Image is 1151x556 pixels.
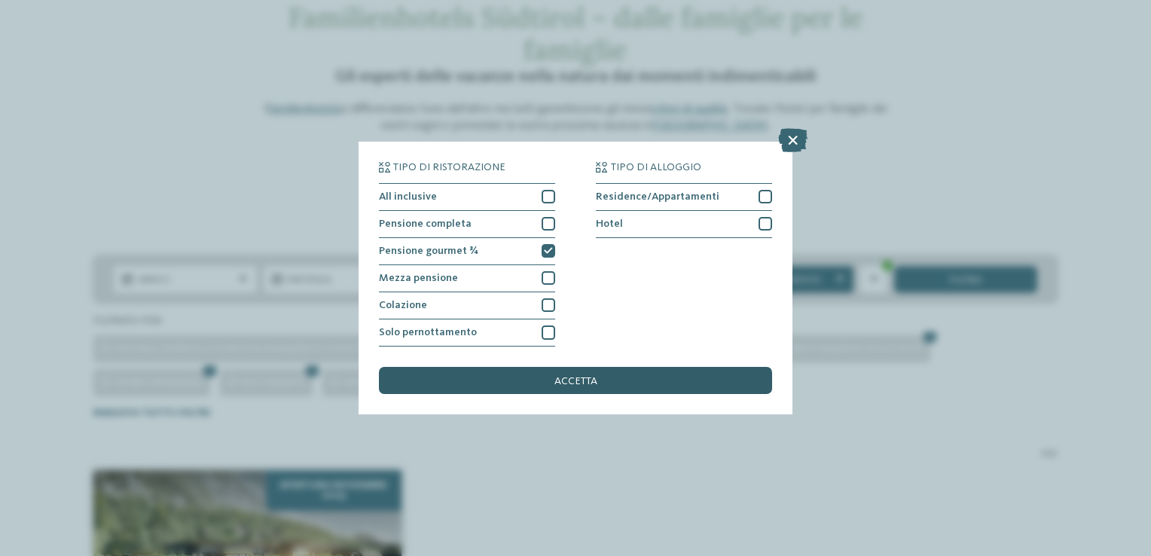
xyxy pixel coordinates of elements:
span: Tipo di ristorazione [393,162,505,173]
span: Pensione gourmet ¾ [379,246,478,256]
span: Hotel [596,218,623,229]
span: Colazione [379,300,427,310]
span: Solo pernottamento [379,327,477,338]
span: All inclusive [379,191,437,202]
span: Mezza pensione [379,273,458,283]
span: Tipo di alloggio [611,162,701,173]
span: Residence/Appartamenti [596,191,719,202]
span: accetta [554,376,597,386]
span: Pensione completa [379,218,472,229]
